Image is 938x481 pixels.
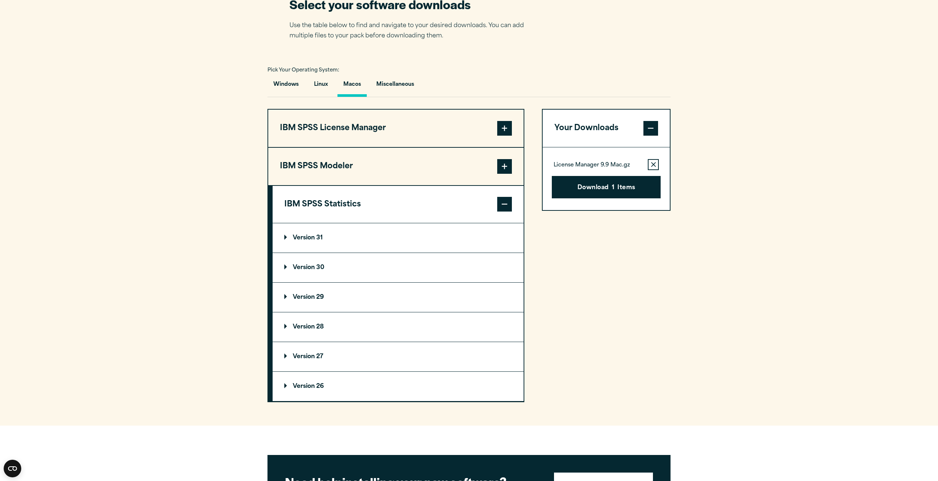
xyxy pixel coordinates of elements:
button: Open CMP widget [4,460,21,477]
p: Version 26 [284,383,324,389]
button: Download1Items [552,176,661,199]
button: Macos [337,76,367,97]
p: License Manager 9.9 Mac.gz [554,162,630,169]
summary: Version 28 [273,312,524,342]
p: Version 29 [284,294,324,300]
span: 1 [612,183,614,193]
button: Linux [308,76,334,97]
p: Version 30 [284,265,324,271]
summary: Version 26 [273,372,524,401]
span: Pick Your Operating System: [267,68,339,73]
button: IBM SPSS License Manager [268,110,524,147]
div: Your Downloads [543,147,670,210]
button: IBM SPSS Statistics [273,186,524,223]
summary: Version 29 [273,283,524,312]
button: Miscellaneous [370,76,420,97]
p: Version 31 [284,235,323,241]
p: Version 28 [284,324,324,330]
button: IBM SPSS Modeler [268,148,524,185]
summary: Version 27 [273,342,524,371]
summary: Version 30 [273,253,524,282]
div: IBM SPSS Statistics [273,223,524,401]
button: Your Downloads [543,110,670,147]
p: Version 27 [284,354,323,360]
button: Windows [267,76,304,97]
p: Use the table below to find and navigate to your desired downloads. You can add multiple files to... [289,21,535,42]
summary: Version 31 [273,223,524,253]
